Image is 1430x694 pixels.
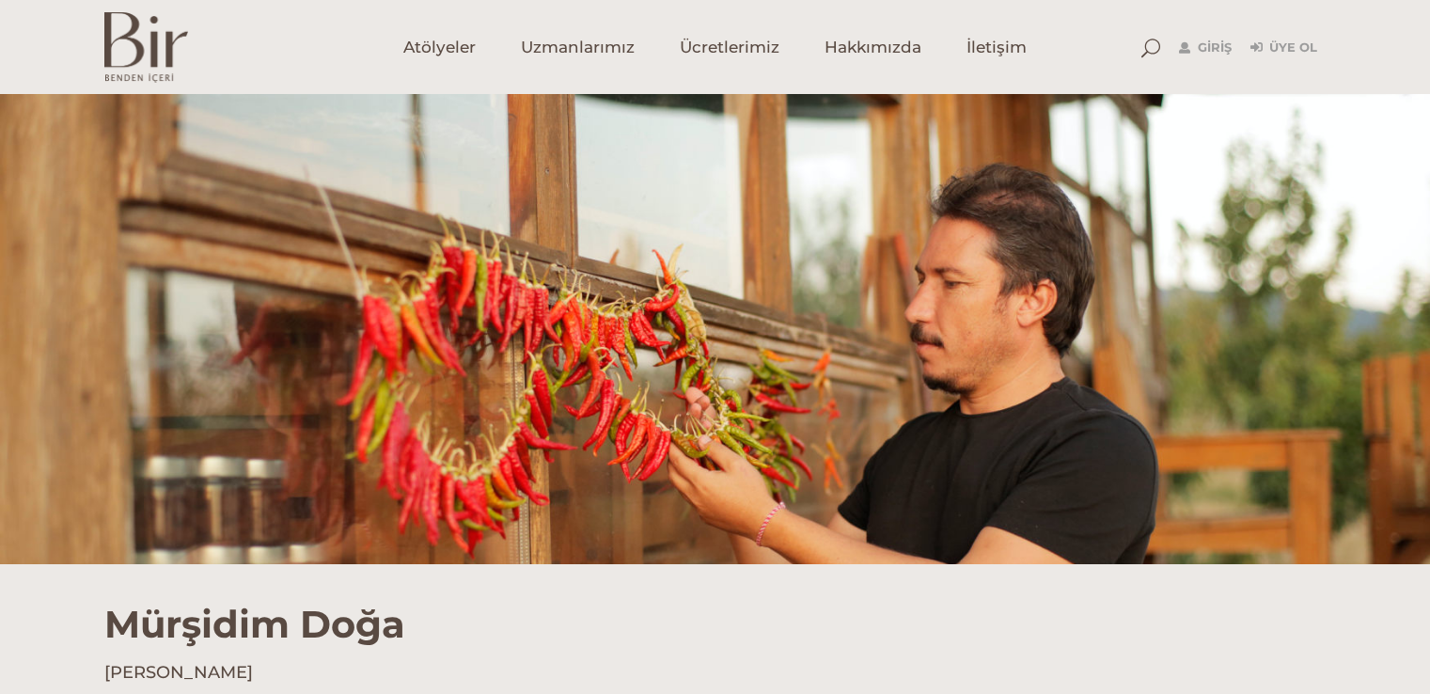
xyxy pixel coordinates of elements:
a: Üye Ol [1250,37,1317,59]
span: İletişim [966,37,1027,58]
span: Uzmanlarımız [521,37,635,58]
a: Giriş [1179,37,1232,59]
h1: Mürşidim Doğa [104,564,1327,647]
span: Atölyeler [403,37,476,58]
span: Ücretlerimiz [680,37,779,58]
h4: [PERSON_NAME] [104,661,1327,685]
span: Hakkımızda [825,37,921,58]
